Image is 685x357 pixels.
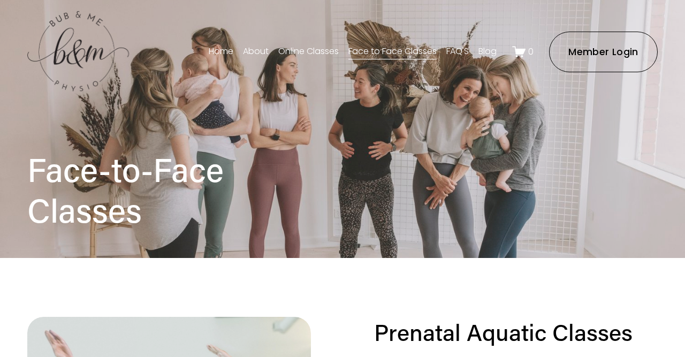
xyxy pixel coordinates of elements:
a: Face to Face Classes [348,43,437,60]
a: Online Classes [278,43,339,60]
a: FAQ'S [446,43,469,60]
h1: Face-to-Face Classes [27,149,342,231]
a: Home [209,43,233,60]
a: Blog [478,43,497,60]
img: bubandme [27,10,129,93]
h2: Prenatal Aquatic Classes [374,316,633,347]
span: 0 [528,45,534,58]
a: Member Login [549,32,658,72]
ms-portal-inner: Member Login [568,45,638,58]
a: 0 items in cart [512,45,534,58]
a: About [243,43,269,60]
